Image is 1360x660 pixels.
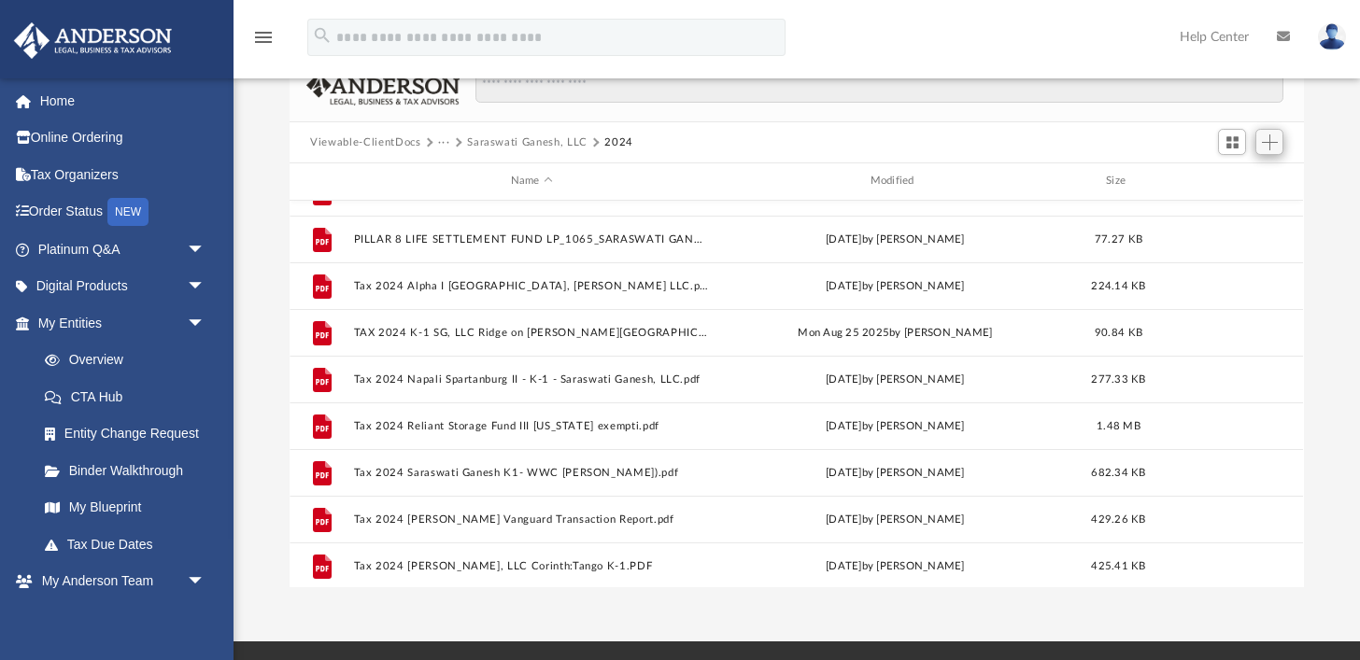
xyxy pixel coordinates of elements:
a: Binder Walkthrough [26,452,234,489]
div: Fri Aug 1 2025 by [PERSON_NAME] [717,184,1073,201]
div: [DATE] by [PERSON_NAME] [717,464,1073,481]
img: User Pic [1318,23,1346,50]
span: 682.34 KB [1092,467,1146,477]
span: arrow_drop_down [187,268,224,306]
a: Digital Productsarrow_drop_down [13,268,234,305]
div: grid [290,201,1303,588]
button: Tax 2024 [PERSON_NAME], LLC Corinth:Tango K-1.PDF [354,560,710,572]
span: arrow_drop_down [187,231,224,269]
span: 425.41 KB [1092,560,1146,570]
div: [DATE] by [PERSON_NAME] [717,277,1073,294]
a: Order StatusNEW [13,193,234,232]
div: [DATE] by [PERSON_NAME] [717,231,1073,247]
div: [DATE] by [PERSON_NAME] [717,511,1073,527]
div: Size [1082,173,1156,190]
button: Tax 2024 [PERSON_NAME] Vanguard Transaction Report.pdf [354,513,710,526]
div: Name [353,173,709,190]
button: Switch to Grid View [1218,129,1246,155]
span: arrow_drop_down [187,304,224,343]
button: PILLAR 8 LIFE SETTLEMENT FUND LP_1065_SARASWATI GANESH LLC_2024_Tax Return K1 Package.pdf [354,233,710,246]
button: Saraswati Ganesh, LLC [467,134,588,151]
div: [DATE] by [PERSON_NAME] [717,557,1073,574]
div: NEW [107,198,149,226]
input: Search files and folders [475,67,1283,103]
div: Mon Aug 25 2025 by [PERSON_NAME] [717,324,1073,341]
a: Online Ordering [13,119,234,157]
span: 77.27 KB [1095,233,1142,244]
a: menu [252,35,275,49]
button: Tax 2024 Reliant Storage Fund III [US_STATE] exempti.pdf [354,420,710,432]
a: My Blueprint [26,489,224,527]
a: Platinum Q&Aarrow_drop_down [13,231,234,268]
a: Tax Due Dates [26,526,234,563]
button: 2024 [604,134,633,151]
button: Tax 2024 Saraswati Ganesh K1- WWC [PERSON_NAME]).pdf [354,467,710,479]
a: Overview [26,342,234,379]
span: 90.84 KB [1095,327,1142,337]
i: search [312,25,333,46]
button: Tax 2024 Alpha I [GEOGRAPHIC_DATA], [PERSON_NAME] LLC.pdf [354,280,710,292]
button: ··· [438,134,450,151]
a: Home [13,82,234,119]
button: TAX 2024 K-1 SG, LLC Ridge on [PERSON_NAME][GEOGRAPHIC_DATA]pdf [354,327,710,339]
span: arrow_drop_down [187,563,224,601]
span: 1.48 MB [1097,420,1140,430]
a: Entity Change Request [26,415,234,453]
button: Tax 2024 Napali Spartanburg II - K-1 - Saraswati Ganesh, LLC.pdf [354,373,710,386]
button: Viewable-ClientDocs [310,134,420,151]
span: 277.33 KB [1092,373,1146,384]
div: [DATE] by [PERSON_NAME] [717,417,1073,434]
div: [DATE] by [PERSON_NAME] [717,371,1073,387]
div: id [298,173,345,190]
span: 429.26 KB [1092,513,1146,524]
a: Tax Organizers [13,156,234,193]
img: Anderson Advisors Platinum Portal [8,22,177,59]
a: My Anderson Teamarrow_drop_down [13,563,224,600]
a: CTA Hub [26,378,234,415]
a: My Entitiesarrow_drop_down [13,304,234,342]
div: Modified [717,173,1073,190]
div: id [1165,173,1296,190]
span: 224.14 KB [1092,280,1146,290]
i: menu [252,26,275,49]
button: Add [1255,129,1283,155]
